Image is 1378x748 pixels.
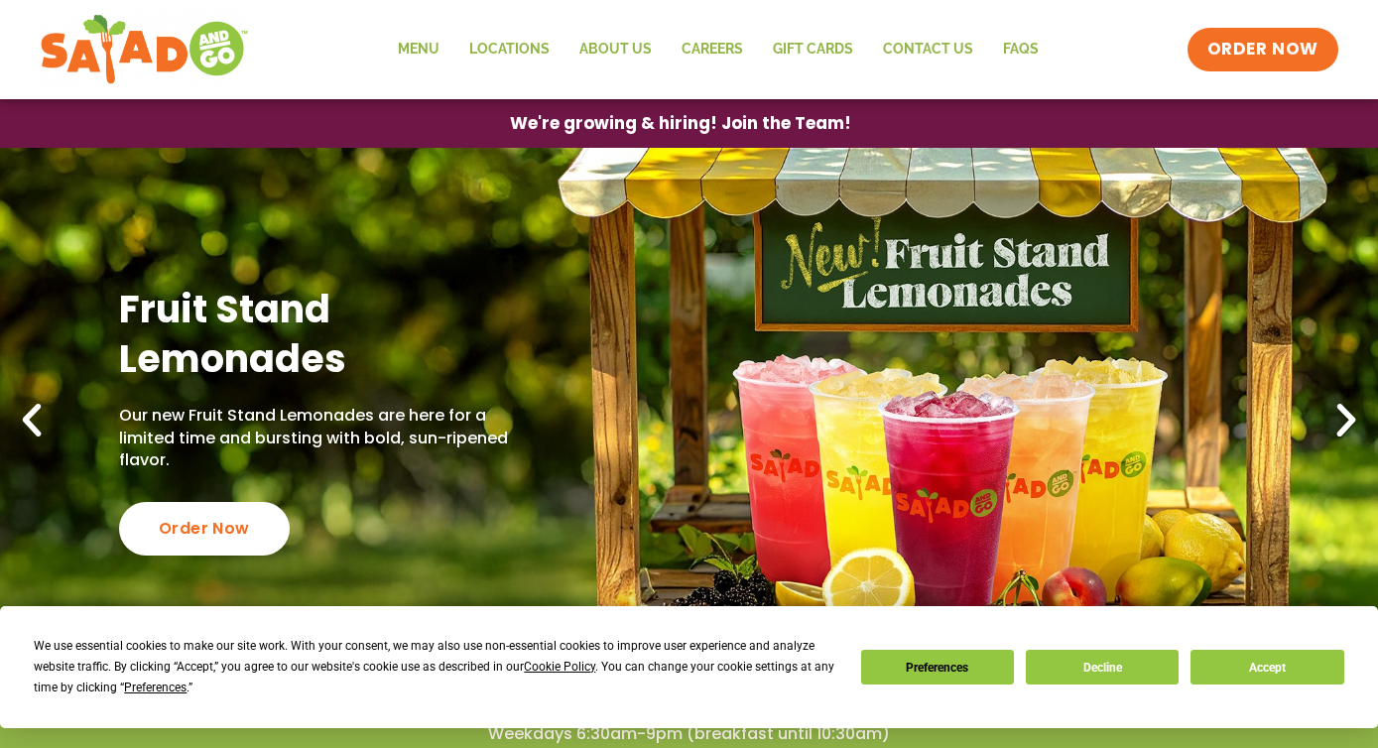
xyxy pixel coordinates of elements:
button: Preferences [861,650,1014,685]
button: Accept [1190,650,1343,685]
a: Contact Us [868,27,988,72]
a: Menu [383,27,454,72]
h2: Fruit Stand Lemonades [119,286,535,384]
div: Previous slide [10,399,54,442]
a: About Us [564,27,667,72]
p: Our new Fruit Stand Lemonades are here for a limited time and bursting with bold, sun-ripened fla... [119,405,535,471]
button: Decline [1026,650,1179,685]
div: Order Now [119,502,290,556]
a: FAQs [988,27,1054,72]
span: Preferences [124,681,187,694]
nav: Menu [383,27,1054,72]
a: We're growing & hiring! Join the Team! [480,100,881,147]
span: ORDER NOW [1207,38,1318,62]
a: ORDER NOW [1188,28,1338,71]
div: We use essential cookies to make our site work. With your consent, we may also use non-essential ... [34,636,836,698]
span: We're growing & hiring! Join the Team! [510,115,851,132]
a: GIFT CARDS [758,27,868,72]
span: Cookie Policy [524,660,595,674]
img: new-SAG-logo-768×292 [40,10,249,89]
a: Careers [667,27,758,72]
a: Locations [454,27,564,72]
h4: Weekdays 6:30am-9pm (breakfast until 10:30am) [40,723,1338,745]
div: Next slide [1324,399,1368,442]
